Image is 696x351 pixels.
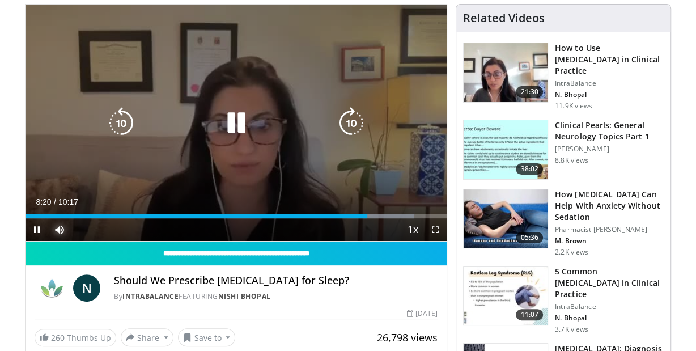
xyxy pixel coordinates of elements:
[58,197,78,206] span: 10:17
[555,325,588,334] p: 3.7K views
[555,248,588,257] p: 2.2K views
[36,197,51,206] span: 8:20
[555,79,664,88] p: IntraBalance
[401,218,424,241] button: Playback Rate
[377,331,438,344] span: 26,798 views
[464,120,548,179] img: 91ec4e47-6cc3-4d45-a77d-be3eb23d61cb.150x105_q85_crop-smart_upscale.jpg
[463,266,664,334] a: 11:07 5 Common [MEDICAL_DATA] in Clinical Practice IntraBalance N. Bhopal 3.7K views
[464,189,548,248] img: 7bfe4765-2bdb-4a7e-8d24-83e30517bd33.150x105_q85_crop-smart_upscale.jpg
[407,308,438,319] div: [DATE]
[26,214,447,218] div: Progress Bar
[463,11,545,25] h4: Related Videos
[516,309,543,320] span: 11:07
[464,267,548,325] img: e41a58fc-c8b3-4e06-accc-3dd0b2ae14cc.150x105_q85_crop-smart_upscale.jpg
[516,232,543,243] span: 05:36
[73,274,100,302] a: N
[114,291,438,302] div: By FEATURING
[555,314,664,323] p: N. Bhopal
[114,274,438,287] h4: Should We Prescribe [MEDICAL_DATA] for Sleep?
[463,43,664,111] a: 21:30 How to Use [MEDICAL_DATA] in Clinical Practice IntraBalance N. Bhopal 11.9K views
[555,236,664,246] p: M. Brown
[26,218,48,241] button: Pause
[555,90,664,99] p: N. Bhopal
[555,156,588,165] p: 8.8K views
[26,5,447,242] video-js: Video Player
[51,332,65,343] span: 260
[555,43,664,77] h3: How to Use [MEDICAL_DATA] in Clinical Practice
[48,218,71,241] button: Mute
[122,291,179,301] a: IntraBalance
[463,189,664,257] a: 05:36 How [MEDICAL_DATA] Can Help With Anxiety Without Sedation Pharmacist [PERSON_NAME] M. Brown...
[35,274,69,302] img: IntraBalance
[54,197,56,206] span: /
[555,266,664,300] h3: 5 Common [MEDICAL_DATA] in Clinical Practice
[516,86,543,98] span: 21:30
[555,302,664,311] p: IntraBalance
[555,145,664,154] p: [PERSON_NAME]
[463,120,664,180] a: 38:02 Clinical Pearls: General Neurology Topics Part 1 [PERSON_NAME] 8.8K views
[178,328,236,346] button: Save to
[35,329,116,346] a: 260 Thumbs Up
[121,328,173,346] button: Share
[464,43,548,102] img: 662646f3-24dc-48fd-91cb-7f13467e765c.150x105_q85_crop-smart_upscale.jpg
[555,189,664,223] h3: How [MEDICAL_DATA] Can Help With Anxiety Without Sedation
[555,225,664,234] p: Pharmacist [PERSON_NAME]
[555,120,664,142] h3: Clinical Pearls: General Neurology Topics Part 1
[218,291,271,301] a: Nishi Bhopal
[516,163,543,175] span: 38:02
[424,218,447,241] button: Fullscreen
[555,102,592,111] p: 11.9K views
